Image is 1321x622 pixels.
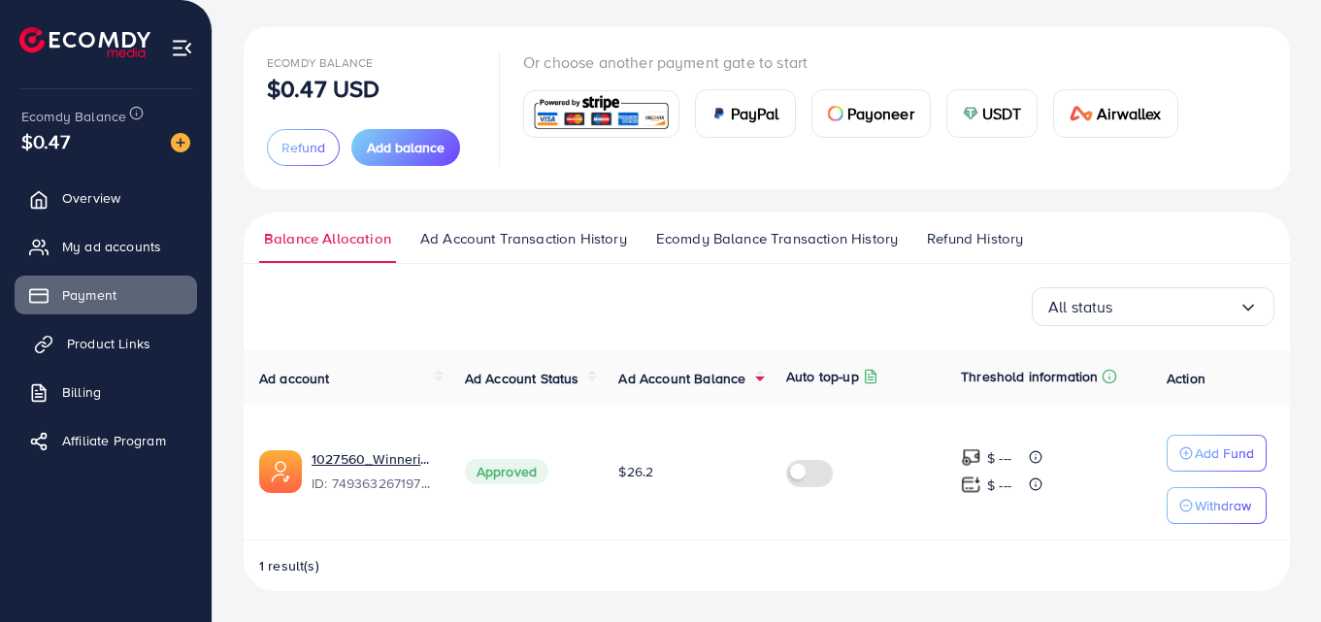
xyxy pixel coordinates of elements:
[259,369,330,388] span: Ad account
[1195,494,1251,517] p: Withdraw
[62,382,101,402] span: Billing
[281,138,325,157] span: Refund
[961,447,981,468] img: top-up amount
[811,89,931,138] a: cardPayoneer
[523,50,1194,74] p: Or choose another payment gate to start
[420,228,627,249] span: Ad Account Transaction History
[62,188,120,208] span: Overview
[465,369,579,388] span: Ad Account Status
[987,446,1011,470] p: $ ---
[1113,292,1238,322] input: Search for option
[21,127,70,155] span: $0.47
[1167,487,1267,524] button: Withdraw
[786,365,859,388] p: Auto top-up
[15,227,197,266] a: My ad accounts
[259,556,319,575] span: 1 result(s)
[1032,287,1274,326] div: Search for option
[267,77,380,100] p: $0.47 USD
[264,228,391,249] span: Balance Allocation
[62,431,166,450] span: Affiliate Program
[15,373,197,411] a: Billing
[62,285,116,305] span: Payment
[961,475,981,495] img: top-up amount
[1167,435,1267,472] button: Add Fund
[961,365,1098,388] p: Threshold information
[1048,292,1113,322] span: All status
[351,129,460,166] button: Add balance
[1097,102,1161,125] span: Airwallex
[367,138,445,157] span: Add balance
[731,102,779,125] span: PayPal
[711,106,727,121] img: card
[987,474,1011,497] p: $ ---
[946,89,1039,138] a: cardUSDT
[618,369,745,388] span: Ad Account Balance
[15,179,197,217] a: Overview
[15,421,197,460] a: Affiliate Program
[267,129,340,166] button: Refund
[982,102,1022,125] span: USDT
[847,102,914,125] span: Payoneer
[530,93,673,135] img: card
[171,37,193,59] img: menu
[267,54,373,71] span: Ecomdy Balance
[67,334,150,353] span: Product Links
[259,450,302,493] img: ic-ads-acc.e4c84228.svg
[695,89,796,138] a: cardPayPal
[19,27,150,57] img: logo
[828,106,843,121] img: card
[1195,442,1254,465] p: Add Fund
[656,228,898,249] span: Ecomdy Balance Transaction History
[963,106,978,121] img: card
[927,228,1023,249] span: Refund History
[62,237,161,256] span: My ad accounts
[171,133,190,152] img: image
[15,324,197,363] a: Product Links
[1053,89,1177,138] a: cardAirwallex
[15,276,197,314] a: Payment
[312,474,434,493] span: ID: 7493632671978045448
[312,449,434,469] a: 1027560_Winnerize_1744747938584
[1238,535,1306,607] iframe: Chat
[1167,369,1205,388] span: Action
[523,90,679,138] a: card
[1070,106,1093,121] img: card
[21,107,126,126] span: Ecomdy Balance
[618,462,653,481] span: $26.2
[465,459,548,484] span: Approved
[312,449,434,494] div: <span class='underline'>1027560_Winnerize_1744747938584</span></br>7493632671978045448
